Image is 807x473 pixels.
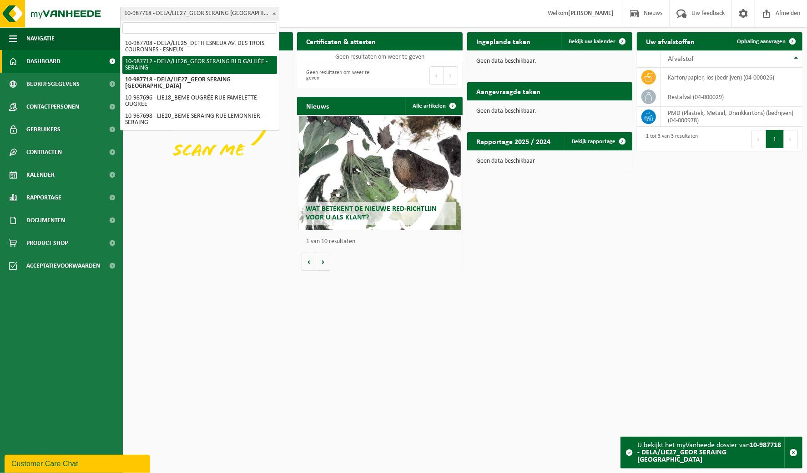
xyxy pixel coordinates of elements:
[637,442,781,463] strong: 10-987718 - DELA/LIE27_GEOR SERAING [GEOGRAPHIC_DATA]
[444,66,458,85] button: Next
[302,65,375,85] div: Geen resultaten om weer te geven
[316,253,330,271] button: Volgende
[26,95,79,118] span: Contactpersonen
[121,7,279,20] span: 10-987718 - DELA/LIE27_GEOR SERAING RUE DU PAIRAY - SERAING
[476,158,624,164] p: Geen data beschikbaar
[297,50,463,63] td: Geen resultaten om weer te geven
[26,141,62,164] span: Contracten
[661,68,802,87] td: karton/papier, los (bedrijven) (04-000026)
[26,164,55,186] span: Kalender
[565,132,631,150] a: Bekijk rapportage
[297,32,385,50] h2: Certificaten & attesten
[302,253,316,271] button: Vorige
[568,10,614,17] strong: [PERSON_NAME]
[476,58,624,65] p: Geen data beschikbaar.
[299,116,461,230] a: Wat betekent de nieuwe RED-richtlijn voor u als klant?
[467,82,550,100] h2: Aangevraagde taken
[467,32,540,50] h2: Ingeplande taken
[122,92,277,110] li: 10-987696 - LIE18_BEME OUGRÉE RUE FAMELETTE - OUGRÉE
[297,97,338,115] h2: Nieuws
[306,239,458,245] p: 1 van 10 resultaten
[122,110,277,129] li: 10-987698 - LIE20_BEME SERAING RUE LEMONNIER - SERAING
[26,50,61,73] span: Dashboard
[122,56,277,74] li: 10-987712 - DELA/LIE26_GEOR SERAING BLD GALILÉE - SERAING
[561,32,631,50] a: Bekijk uw kalender
[122,38,277,56] li: 10-987708 - DELA/LIE25_DETH ESNEUX AV. DES TROIS COURONNES - ESNEUX
[467,132,560,150] h2: Rapportage 2025 / 2024
[752,130,766,148] button: Previous
[5,453,152,473] iframe: chat widget
[784,130,798,148] button: Next
[26,209,65,232] span: Documenten
[569,39,615,45] span: Bekijk uw kalender
[120,7,279,20] span: 10-987718 - DELA/LIE27_GEOR SERAING RUE DU PAIRAY - SERAING
[26,254,100,277] span: Acceptatievoorwaarden
[737,39,786,45] span: Ophaling aanvragen
[26,27,55,50] span: Navigatie
[637,32,704,50] h2: Uw afvalstoffen
[122,74,277,92] li: 10-987718 - DELA/LIE27_GEOR SERAING [GEOGRAPHIC_DATA]
[26,73,80,95] span: Bedrijfsgegevens
[661,107,802,127] td: PMD (Plastiek, Metaal, Drankkartons) (bedrijven) (04-000978)
[766,130,784,148] button: 1
[668,55,694,63] span: Afvalstof
[429,66,444,85] button: Previous
[661,87,802,107] td: restafval (04-000029)
[476,108,624,115] p: Geen data beschikbaar.
[641,129,698,149] div: 1 tot 3 van 3 resultaten
[637,437,784,468] div: U bekijkt het myVanheede dossier van
[730,32,802,50] a: Ophaling aanvragen
[26,118,61,141] span: Gebruikers
[405,97,462,115] a: Alle artikelen
[26,232,68,254] span: Product Shop
[306,205,437,221] span: Wat betekent de nieuwe RED-richtlijn voor u als klant?
[26,186,61,209] span: Rapportage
